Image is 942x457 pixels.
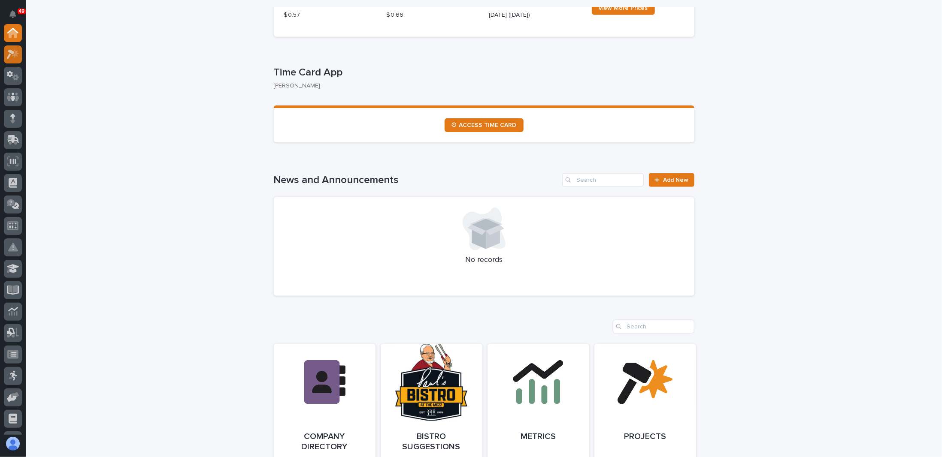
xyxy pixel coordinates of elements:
button: users-avatar [4,435,22,453]
span: ⏲ ACCESS TIME CARD [451,122,517,128]
span: View More Prices [599,5,648,11]
input: Search [562,173,644,187]
a: ⏲ ACCESS TIME CARD [445,118,524,132]
p: 49 [19,8,24,14]
p: [PERSON_NAME] [274,82,688,90]
p: [DATE] ([DATE]) [489,11,582,20]
a: View More Prices [592,1,655,15]
button: Notifications [4,5,22,23]
p: Time Card App [274,66,691,79]
div: Notifications49 [11,10,22,24]
p: No records [284,256,684,265]
input: Search [613,320,694,334]
h1: News and Announcements [274,174,559,186]
p: $ 0.57 [284,11,376,20]
span: Add New [663,177,689,183]
p: $ 0.66 [387,11,479,20]
a: Add New [649,173,694,187]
